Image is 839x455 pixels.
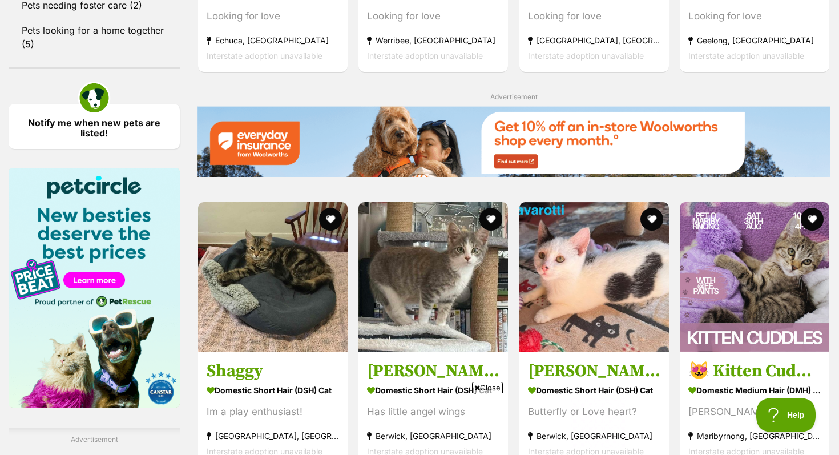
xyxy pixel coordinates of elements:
div: Looking for love [367,9,499,24]
span: Interstate adoption unavailable [528,51,644,61]
strong: Maribyrnong, [GEOGRAPHIC_DATA] [688,428,821,444]
div: Looking for love [528,9,660,24]
iframe: Advertisement [212,398,627,449]
h3: [PERSON_NAME] ** 2nd Chance Cat Rescue** [528,360,660,382]
span: Interstate adoption unavailable [688,51,804,61]
h3: 😻 Kitten Cuddles 😻 [688,360,821,382]
strong: Domestic Medium Hair (DMH) Cat [688,382,821,398]
img: Pet Circle promo banner [9,168,180,408]
img: Everyday Insurance promotional banner [197,106,830,176]
a: Pets looking for a home together (5) [9,18,180,56]
div: Looking for love [688,9,821,24]
img: 😻 Kitten Cuddles 😻 - Domestic Medium Hair (DMH) Cat [680,202,829,352]
button: favourite [801,208,824,231]
div: Looking for love [207,9,339,24]
iframe: Help Scout Beacon - Open [756,398,816,432]
strong: Geelong, [GEOGRAPHIC_DATA] [688,33,821,48]
a: Everyday Insurance promotional banner [197,106,830,179]
strong: Domestic Short Hair (DSH) Cat [367,382,499,398]
button: favourite [319,208,342,231]
h3: [PERSON_NAME] ** 2nd Chance Cat Rescue** [367,360,499,382]
img: Shaggy - Domestic Short Hair (DSH) Cat [198,202,348,352]
strong: [GEOGRAPHIC_DATA], [GEOGRAPHIC_DATA] [528,33,660,48]
strong: [GEOGRAPHIC_DATA], [GEOGRAPHIC_DATA] [207,428,339,444]
img: Mozart ** 2nd Chance Cat Rescue** - Domestic Short Hair (DSH) Cat [358,202,508,352]
a: Notify me when new pets are listed! [9,104,180,149]
div: Butterfly or Love heart? [528,404,660,420]
button: favourite [640,208,663,231]
strong: Berwick, [GEOGRAPHIC_DATA] [528,428,660,444]
span: Advertisement [490,92,538,101]
h3: Shaggy [207,360,339,382]
img: Pavarotti ** 2nd Chance Cat Rescue** - Domestic Short Hair (DSH) Cat [519,202,669,352]
strong: Domestic Short Hair (DSH) Cat [528,382,660,398]
div: [PERSON_NAME] [DATE] [688,404,821,420]
strong: Echuca, [GEOGRAPHIC_DATA] [207,33,339,48]
span: Interstate adoption unavailable [207,51,322,61]
strong: Domestic Short Hair (DSH) Cat [207,382,339,398]
span: Interstate adoption unavailable [367,51,483,61]
button: favourite [480,208,503,231]
span: Close [472,382,503,393]
div: Im a play enthusiast! [207,404,339,420]
strong: Werribee, [GEOGRAPHIC_DATA] [367,33,499,48]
